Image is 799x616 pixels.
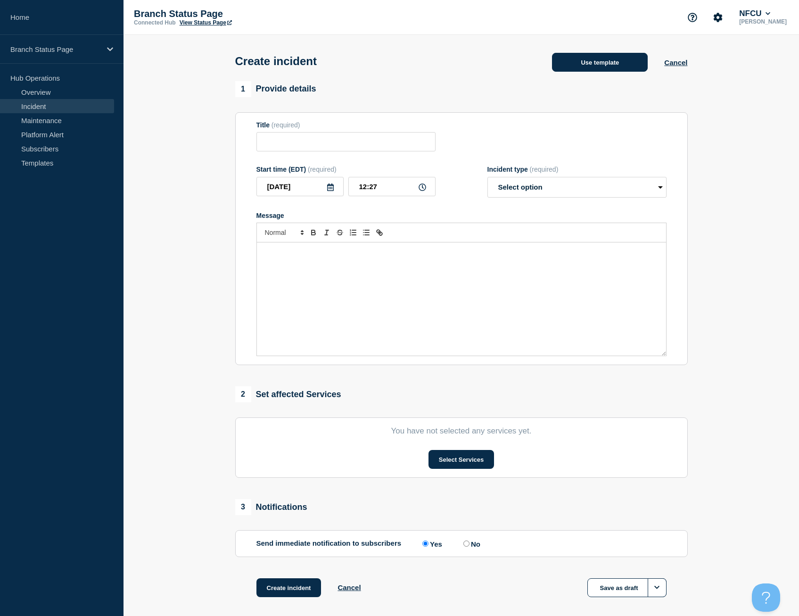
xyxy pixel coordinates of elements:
div: Provide details [235,81,316,97]
button: Cancel [338,583,361,591]
div: Set affected Services [235,386,341,402]
div: Title [256,121,436,129]
input: Title [256,132,436,151]
a: View Status Page [180,19,232,26]
input: YYYY-MM-DD [256,177,344,196]
span: 3 [235,499,251,515]
span: 1 [235,81,251,97]
div: Message [257,242,666,356]
label: No [461,539,480,548]
p: Send immediate notification to subscribers [256,539,402,548]
div: Message [256,212,667,219]
span: (required) [530,166,559,173]
button: Create incident [256,578,321,597]
button: Use template [552,53,648,72]
div: Notifications [235,499,307,515]
iframe: Help Scout Beacon - Open [752,583,780,612]
button: Toggle link [373,227,386,238]
button: Toggle italic text [320,227,333,238]
h1: Create incident [235,55,317,68]
p: [PERSON_NAME] [737,18,789,25]
button: Cancel [664,58,687,67]
span: (required) [308,166,337,173]
button: Toggle bold text [307,227,320,238]
button: Options [648,578,667,597]
button: Toggle strikethrough text [333,227,346,238]
button: NFCU [737,9,772,18]
span: 2 [235,386,251,402]
span: Font size [261,227,307,238]
div: Start time (EDT) [256,166,436,173]
button: Toggle bulleted list [360,227,373,238]
button: Support [683,8,702,27]
input: Yes [422,541,428,547]
p: Branch Status Page [10,45,101,53]
p: Branch Status Page [134,8,322,19]
button: Select Services [428,450,494,469]
label: Yes [420,539,442,548]
select: Incident type [487,177,667,198]
input: No [463,541,470,547]
button: Toggle ordered list [346,227,360,238]
button: Save as draft [587,578,667,597]
p: Connected Hub [134,19,176,26]
span: (required) [272,121,300,129]
button: Account settings [708,8,728,27]
div: Incident type [487,166,667,173]
input: HH:MM [348,177,436,196]
div: Send immediate notification to subscribers [256,539,667,548]
p: You have not selected any services yet. [256,426,667,436]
